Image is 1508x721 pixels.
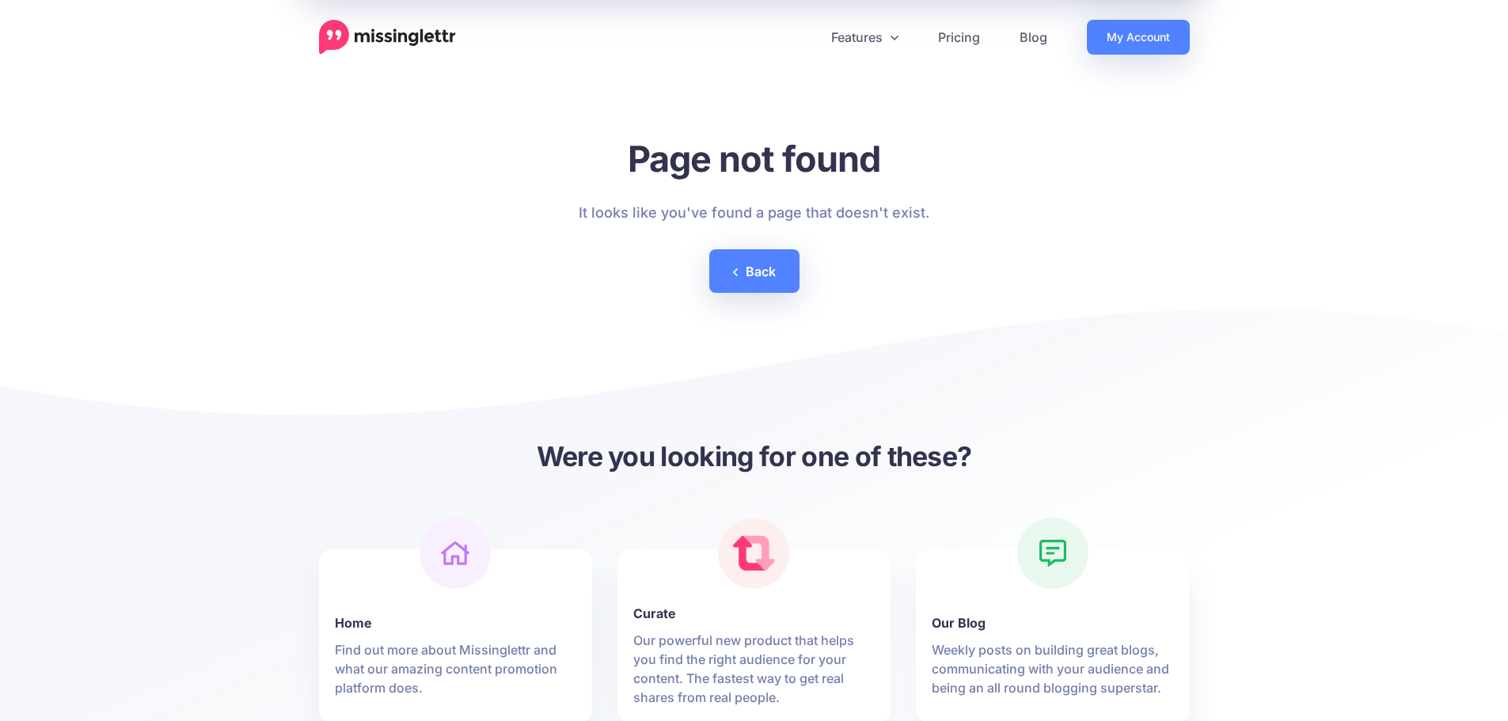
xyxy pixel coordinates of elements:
a: Blog [1000,20,1067,55]
a: My Account [1087,20,1190,55]
a: Back [709,249,800,293]
h3: Were you looking for one of these? [319,438,1190,474]
img: curate.png [733,536,776,571]
a: Features [811,20,918,55]
a: Pricing [918,20,1000,55]
h1: Page not found [579,137,929,180]
p: It looks like you've found a page that doesn't exist. [579,200,929,226]
p: Weekly posts on building great blogs, communicating with your audience and being an all round blo... [932,640,1173,697]
b: Our Blog [932,613,1173,632]
b: Home [335,613,576,632]
a: Curate Our powerful new product that helps you find the right audience for your content. The fast... [633,585,875,707]
a: Our Blog Weekly posts on building great blogs, communicating with your audience and being an all ... [932,594,1173,697]
p: Our powerful new product that helps you find the right audience for your content. The fastest way... [633,631,875,707]
a: Home Find out more about Missinglettr and what our amazing content promotion platform does. [335,594,576,697]
b: Curate [633,604,875,623]
p: Find out more about Missinglettr and what our amazing content promotion platform does. [335,640,576,697]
